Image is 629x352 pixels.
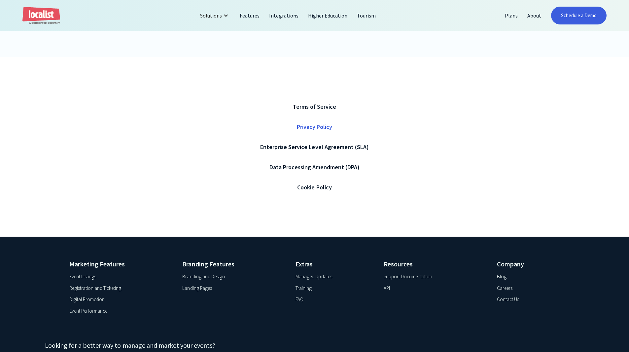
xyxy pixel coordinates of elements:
a: Higher Education [303,8,352,23]
a: Data Processing Amendment (DPA) [269,163,360,172]
a: FAQ [296,296,303,303]
a: Training [296,285,312,292]
a: Integrations [264,8,303,23]
a: Terms of Service [293,102,336,111]
a: Registration and Ticketing [69,285,121,292]
a: Cookie Policy [297,183,332,192]
a: API [384,285,390,292]
a: About [523,8,546,23]
h4: Branding Features [182,259,283,269]
a: Careers [497,285,512,292]
a: Privacy Policy [297,122,332,131]
a: Contact Us [497,296,519,303]
a: Managed Updates [296,273,332,281]
h4: Resources [384,259,484,269]
a: home [22,7,60,24]
div: Solutions [195,8,235,23]
a: Support Documentation [384,273,432,281]
a: Tourism [352,8,381,23]
h4: Company [497,259,560,269]
a: Enterprise Service Level Agreement (SLA) [260,142,369,151]
a: Schedule a Demo [551,7,607,24]
h4: Marketing Features [69,259,170,269]
a: Event Performance [69,307,107,315]
h4: Extras [296,259,371,269]
a: Landing Pages [182,285,212,292]
a: Blog [497,273,507,281]
a: Digital Promotion [69,296,105,303]
a: Event Listings [69,273,96,281]
a: Branding and Design [182,273,225,281]
a: Features [235,8,264,23]
h4: Looking for a better way to manage and market your events? [45,340,472,350]
div: Solutions [200,12,222,20]
a: Plans [500,8,523,23]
